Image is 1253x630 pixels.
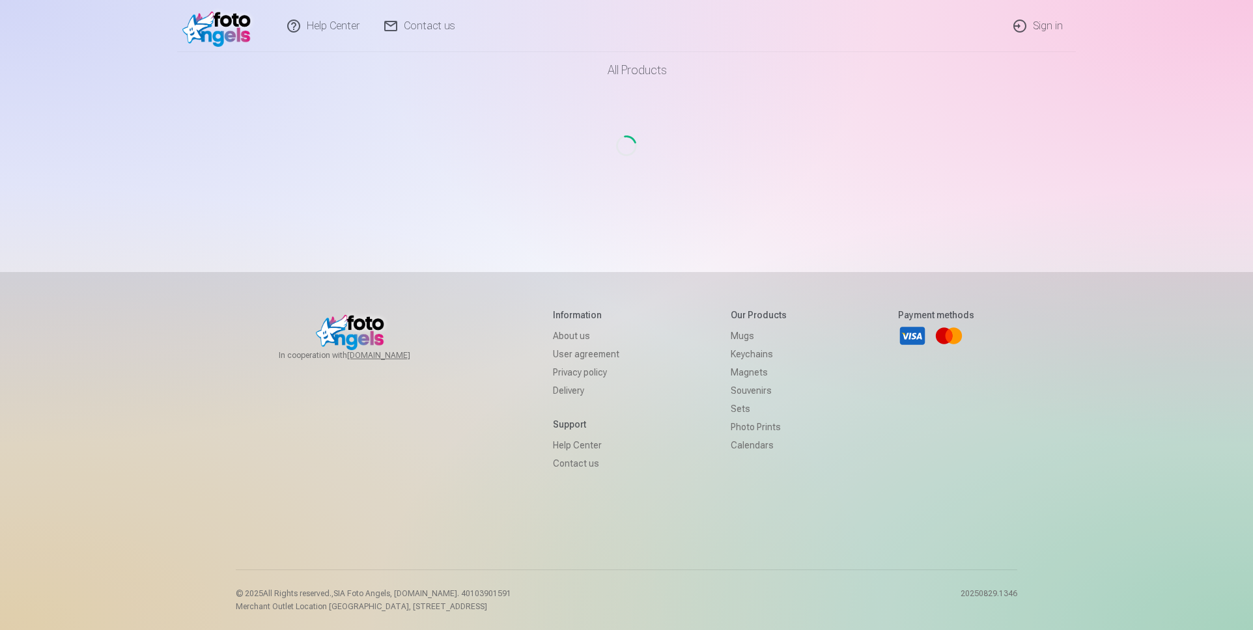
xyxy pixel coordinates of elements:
a: Mastercard [935,322,963,350]
h5: Our products [731,308,787,322]
h5: Information [553,308,619,322]
h5: Support [553,418,619,431]
a: Visa [898,322,927,350]
a: Contact us [553,454,619,472]
a: Magnets [731,363,787,381]
span: In cooperation with [279,350,442,361]
a: Calendars [731,436,787,454]
a: About us [553,327,619,345]
a: All products [571,52,683,89]
img: /v1 [182,5,257,47]
p: Merchant Outlet Location [GEOGRAPHIC_DATA], [STREET_ADDRESS] [236,601,511,612]
p: 20250829.1346 [961,588,1017,612]
a: Help Center [553,436,619,454]
a: Photo prints [731,418,787,436]
a: Mugs [731,327,787,345]
a: [DOMAIN_NAME] [347,350,442,361]
p: © 2025 All Rights reserved. , [236,588,511,599]
a: Privacy policy [553,363,619,381]
a: Delivery [553,381,619,400]
a: Keychains [731,345,787,363]
span: SIA Foto Angels, [DOMAIN_NAME]. 40103901591 [333,589,511,598]
a: User agreement [553,345,619,363]
a: Souvenirs [731,381,787,400]
h5: Payment methods [898,308,974,322]
a: Sets [731,400,787,418]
